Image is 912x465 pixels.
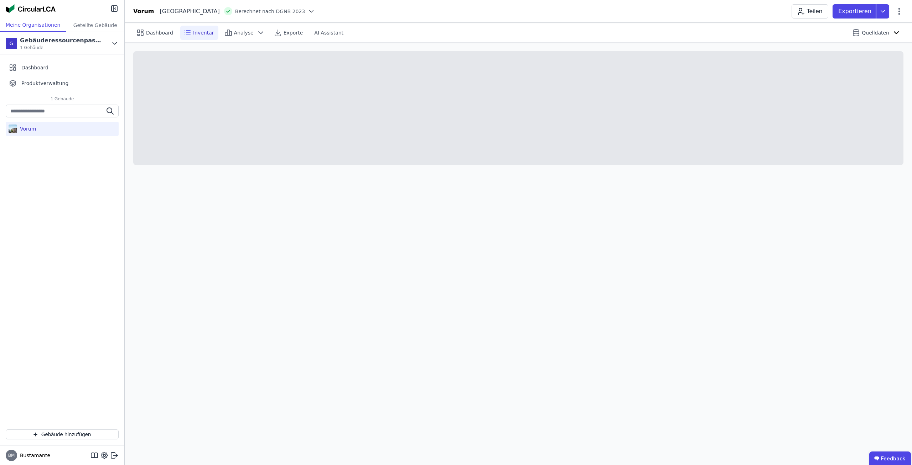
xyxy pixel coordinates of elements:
div: Vorum [17,125,36,132]
div: Geteilte Gebäude [66,19,124,32]
span: 1 Gebäude [43,96,81,102]
span: Dashboard [146,29,173,36]
span: Analyse [234,29,254,36]
span: BM [8,453,15,458]
div: Gebäuderessourcenpass Demo [20,36,102,45]
div: Vorum [133,7,154,16]
span: Bustamante [17,452,50,459]
span: Exporte [284,29,303,36]
button: Gebäude hinzufügen [6,429,119,439]
span: AI Assistant [314,29,343,36]
span: Produktverwaltung [21,80,68,87]
div: G [6,38,17,49]
span: Berechnet nach DGNB 2023 [235,8,305,15]
button: Teilen [792,4,828,19]
img: Vorum [9,123,17,134]
div: [GEOGRAPHIC_DATA] [154,7,219,16]
img: Concular [6,4,56,13]
span: Inventar [193,29,214,36]
p: Exportieren [838,7,873,16]
span: 1 Gebäude [20,45,102,51]
span: Quelldaten [862,29,889,36]
span: Dashboard [21,64,48,71]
